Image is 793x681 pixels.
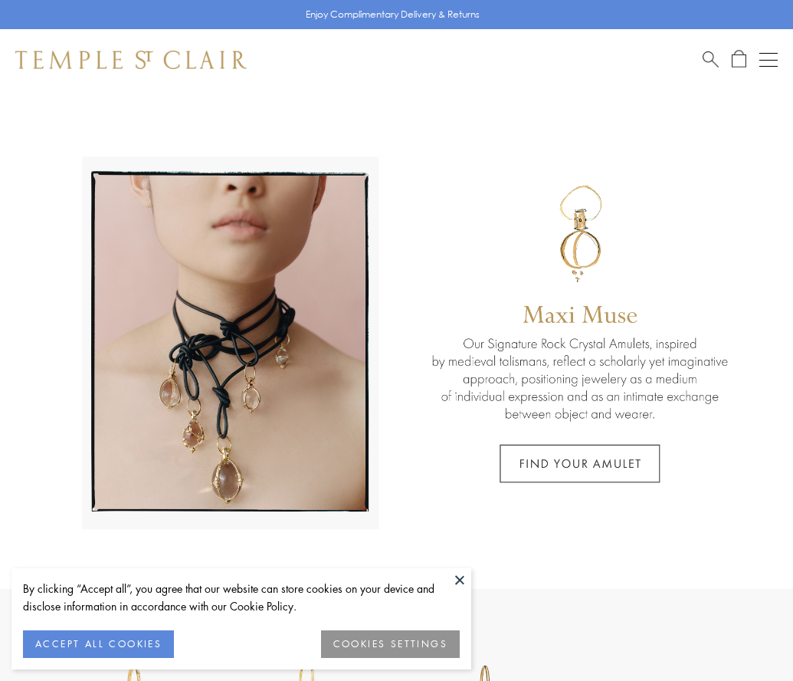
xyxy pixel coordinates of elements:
button: Open navigation [759,51,778,69]
p: Enjoy Complimentary Delivery & Returns [306,7,480,22]
div: By clicking “Accept all”, you agree that our website can store cookies on your device and disclos... [23,580,460,615]
a: Open Shopping Bag [732,50,746,69]
a: Search [703,50,719,69]
img: Temple St. Clair [15,51,247,69]
button: COOKIES SETTINGS [321,630,460,658]
button: ACCEPT ALL COOKIES [23,630,174,658]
